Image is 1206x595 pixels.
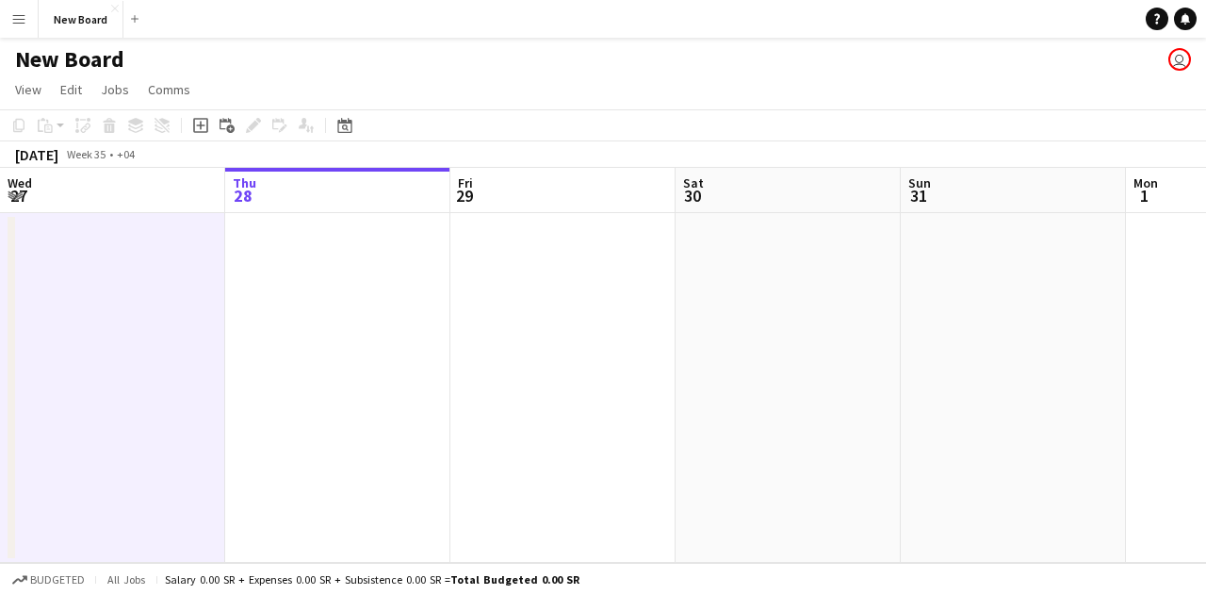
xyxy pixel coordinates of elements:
span: Jobs [101,81,129,98]
a: Edit [53,77,90,102]
span: 30 [680,185,704,207]
a: View [8,77,49,102]
span: 31 [905,185,931,207]
a: Jobs [93,77,137,102]
span: All jobs [104,572,149,587]
span: Edit [60,81,82,98]
span: Mon [1133,174,1158,191]
span: Total Budgeted 0.00 SR [450,572,579,587]
span: Week 35 [62,147,109,161]
span: 1 [1131,185,1158,207]
span: Comms [148,81,190,98]
span: 29 [455,185,473,207]
button: New Board [39,1,123,38]
span: Sat [683,174,704,191]
span: Wed [8,174,32,191]
span: 28 [230,185,256,207]
span: Sun [908,174,931,191]
span: Fri [458,174,473,191]
a: Comms [140,77,198,102]
span: 27 [5,185,32,207]
span: Thu [233,174,256,191]
button: Budgeted [9,570,88,590]
div: +04 [117,147,135,161]
app-user-avatar: Carlo Ghadieh [1168,48,1191,71]
span: Budgeted [30,573,85,587]
h1: New Board [15,45,124,74]
div: [DATE] [15,145,58,164]
div: Salary 0.00 SR + Expenses 0.00 SR + Subsistence 0.00 SR = [165,572,579,587]
span: View [15,81,41,98]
